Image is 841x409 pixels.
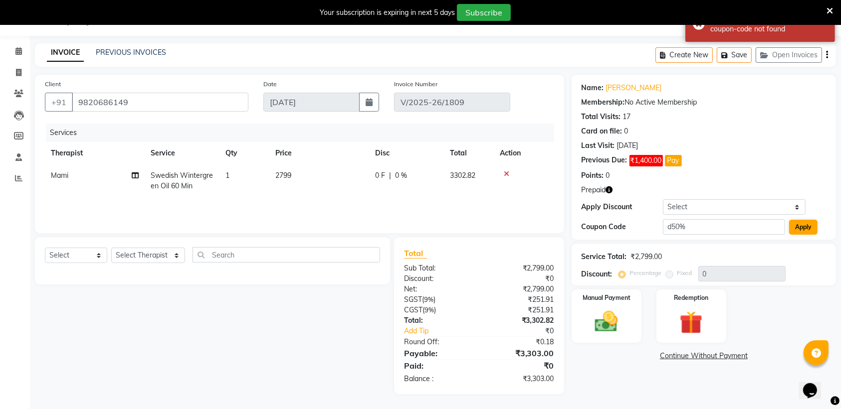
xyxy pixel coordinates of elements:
button: Open Invoices [756,47,822,63]
div: [DATE] [617,140,638,151]
div: 0 [625,126,629,136]
label: Date [263,80,277,89]
div: Payable: [397,347,479,359]
div: 17 [623,112,631,122]
span: 9% [424,295,433,303]
a: INVOICE [47,44,84,62]
div: ₹251.91 [479,294,561,305]
label: Redemption [674,293,708,302]
button: +91 [45,93,73,112]
div: Service Total: [582,252,627,262]
div: ( ) [397,294,479,305]
div: ( ) [397,305,479,315]
div: Round Off: [397,337,479,347]
div: Previous Due: [582,155,628,166]
a: PREVIOUS INVOICES [96,48,166,57]
div: Services [46,124,562,142]
div: Coupon Code [582,222,663,232]
span: Prepaid [582,185,606,195]
button: Save [717,47,752,63]
label: Client [45,80,61,89]
span: 0 F [375,170,385,181]
div: ₹0.18 [479,337,561,347]
th: Price [269,142,369,164]
a: [PERSON_NAME] [606,83,662,93]
span: Mami [51,171,68,180]
div: ₹2,799.00 [479,263,561,273]
div: ₹2,799.00 [631,252,662,262]
div: ₹3,303.00 [479,374,561,384]
div: Name: [582,83,604,93]
div: Paid: [397,360,479,372]
a: Continue Without Payment [574,351,834,361]
div: Discount: [582,269,613,279]
div: Apply Discount [582,202,663,212]
span: 1 [225,171,229,180]
th: Action [494,142,554,164]
th: Disc [369,142,444,164]
div: Membership: [582,97,625,108]
div: ₹0 [493,326,562,336]
div: Points: [582,170,604,181]
span: ₹1,400.00 [630,155,663,166]
div: 0 [606,170,610,181]
span: 3302.82 [450,171,475,180]
span: 2799 [275,171,291,180]
span: 9% [424,306,434,314]
div: No Active Membership [582,97,826,108]
label: Manual Payment [583,293,631,302]
div: Balance : [397,374,479,384]
div: Net: [397,284,479,294]
div: Your subscription is expiring in next 5 days [320,7,455,18]
button: Pay [665,155,682,166]
button: Subscribe [457,4,511,21]
th: Total [444,142,494,164]
div: ₹3,302.82 [479,315,561,326]
th: Therapist [45,142,145,164]
div: Total: [397,315,479,326]
iframe: chat widget [799,369,831,399]
div: Last Visit: [582,140,615,151]
div: ₹2,799.00 [479,284,561,294]
input: Search [193,247,380,263]
span: Swedish Wintergreen Oil 60 Min [151,171,213,190]
th: Qty [219,142,269,164]
a: Add Tip [397,326,493,336]
label: Invoice Number [394,80,437,89]
div: coupon-code not found [710,24,828,34]
div: Card on file: [582,126,623,136]
button: Create New [655,47,713,63]
button: Apply [789,220,818,235]
img: _cash.svg [588,308,625,335]
div: Discount: [397,273,479,284]
span: CGST [404,305,422,314]
span: 0 % [395,170,407,181]
div: ₹251.91 [479,305,561,315]
input: Enter Offer / Coupon Code [663,219,785,235]
div: ₹0 [479,360,561,372]
span: SGST [404,295,422,304]
div: Sub Total: [397,263,479,273]
div: ₹3,303.00 [479,347,561,359]
label: Fixed [677,269,692,277]
div: ₹0 [479,273,561,284]
th: Service [145,142,219,164]
span: Total [404,248,427,259]
img: _gift.svg [672,308,710,337]
label: Percentage [630,269,662,277]
div: Total Visits: [582,112,621,122]
input: Search by Name/Mobile/Email/Code [72,93,248,112]
span: | [389,170,391,181]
